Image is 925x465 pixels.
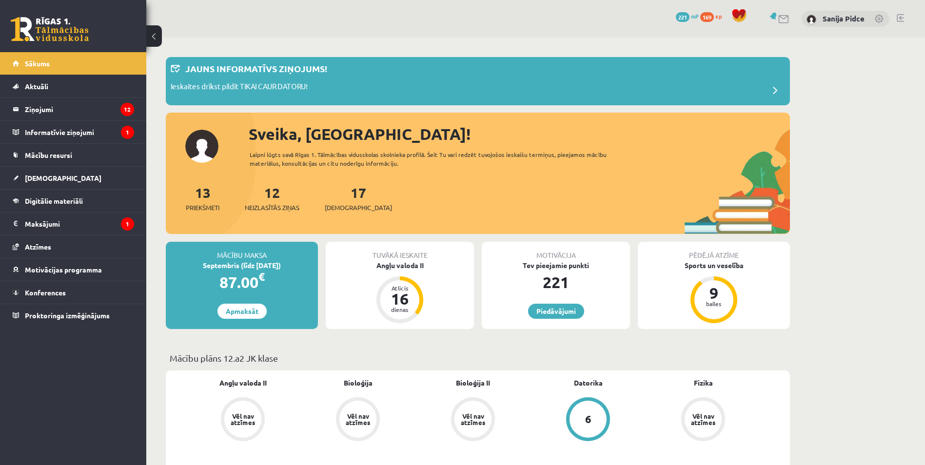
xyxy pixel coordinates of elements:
[25,82,48,91] span: Aktuāli
[25,213,134,235] legend: Maksājumi
[574,378,603,388] a: Datorika
[11,17,89,41] a: Rīgas 1. Tālmācības vidusskola
[258,270,265,284] span: €
[25,265,102,274] span: Motivācijas programma
[585,414,591,425] div: 6
[170,351,786,365] p: Mācību plāns 12.a2 JK klase
[700,12,727,20] a: 169 xp
[25,311,110,320] span: Proktoringa izmēģinājums
[531,397,646,443] a: 6
[676,12,699,20] a: 221 mP
[300,397,415,443] a: Vēl nav atzīmes
[166,242,318,260] div: Mācību maksa
[250,150,624,168] div: Laipni lūgts savā Rīgas 1. Tālmācības vidusskolas skolnieka profilā. Šeit Tu vari redzēt tuvojošo...
[25,242,51,251] span: Atzīmes
[121,217,134,231] i: 1
[25,98,134,120] legend: Ziņojumi
[249,122,790,146] div: Sveika, [GEOGRAPHIC_DATA]!
[344,413,372,426] div: Vēl nav atzīmes
[13,121,134,143] a: Informatīvie ziņojumi1
[13,167,134,189] a: [DEMOGRAPHIC_DATA]
[25,196,83,205] span: Digitālie materiāli
[171,62,785,100] a: Jauns informatīvs ziņojums! Ieskaites drīkst pildīt TIKAI CAUR DATORU!
[13,52,134,75] a: Sākums
[638,260,790,325] a: Sports un veselība 9 balles
[482,260,630,271] div: Tev pieejamie punkti
[166,271,318,294] div: 87.00
[13,235,134,258] a: Atzīmes
[185,62,327,75] p: Jauns informatīvs ziņojums!
[823,14,865,23] a: Sanija Pidce
[715,12,722,20] span: xp
[25,174,101,182] span: [DEMOGRAPHIC_DATA]
[120,103,134,116] i: 12
[700,12,714,22] span: 169
[13,281,134,304] a: Konferences
[13,304,134,327] a: Proktoringa izmēģinājums
[482,242,630,260] div: Motivācija
[638,260,790,271] div: Sports un veselība
[25,59,50,68] span: Sākums
[186,184,219,213] a: 13Priekšmeti
[459,413,487,426] div: Vēl nav atzīmes
[245,203,299,213] span: Neizlasītās ziņas
[326,260,474,271] div: Angļu valoda II
[691,12,699,20] span: mP
[25,121,134,143] legend: Informatīvie ziņojumi
[229,413,256,426] div: Vēl nav atzīmes
[385,291,414,307] div: 16
[13,75,134,97] a: Aktuāli
[638,242,790,260] div: Pēdējā atzīme
[689,413,717,426] div: Vēl nav atzīmes
[325,203,392,213] span: [DEMOGRAPHIC_DATA]
[482,271,630,294] div: 221
[326,242,474,260] div: Tuvākā ieskaite
[25,151,72,159] span: Mācību resursi
[456,378,490,388] a: Bioloģija II
[385,307,414,312] div: dienas
[13,190,134,212] a: Digitālie materiāli
[699,285,728,301] div: 9
[185,397,300,443] a: Vēl nav atzīmes
[245,184,299,213] a: 12Neizlasītās ziņas
[807,15,816,24] img: Sanija Pidce
[171,81,308,95] p: Ieskaites drīkst pildīt TIKAI CAUR DATORU!
[528,304,584,319] a: Piedāvājumi
[186,203,219,213] span: Priekšmeti
[13,258,134,281] a: Motivācijas programma
[13,98,134,120] a: Ziņojumi12
[219,378,267,388] a: Angļu valoda II
[676,12,689,22] span: 221
[344,378,373,388] a: Bioloģija
[385,285,414,291] div: Atlicis
[326,260,474,325] a: Angļu valoda II Atlicis 16 dienas
[166,260,318,271] div: Septembris (līdz [DATE])
[13,213,134,235] a: Maksājumi1
[415,397,531,443] a: Vēl nav atzīmes
[694,378,713,388] a: Fizika
[325,184,392,213] a: 17[DEMOGRAPHIC_DATA]
[13,144,134,166] a: Mācību resursi
[217,304,267,319] a: Apmaksāt
[646,397,761,443] a: Vēl nav atzīmes
[121,126,134,139] i: 1
[699,301,728,307] div: balles
[25,288,66,297] span: Konferences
